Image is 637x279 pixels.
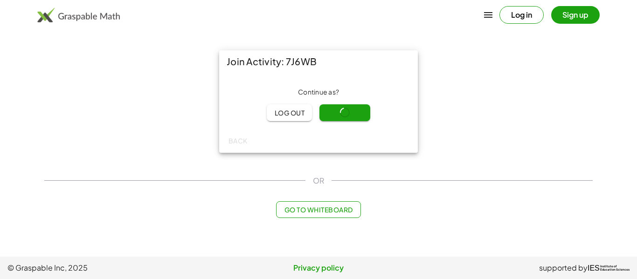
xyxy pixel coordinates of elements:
button: Log out [267,104,312,121]
button: Sign up [551,6,600,24]
span: © Graspable Inc, 2025 [7,262,215,273]
a: IESInstitute ofEducation Sciences [588,262,630,273]
span: OR [313,175,324,186]
div: Join Activity: 7J6WB [219,50,418,73]
span: supported by [539,262,588,273]
a: Privacy policy [215,262,422,273]
span: Log out [274,109,305,117]
button: Go to Whiteboard [276,201,360,218]
div: Continue as ? [227,88,410,97]
span: Institute of Education Sciences [600,265,630,272]
span: Go to Whiteboard [284,205,353,214]
span: IES [588,264,600,272]
button: Log in [499,6,544,24]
